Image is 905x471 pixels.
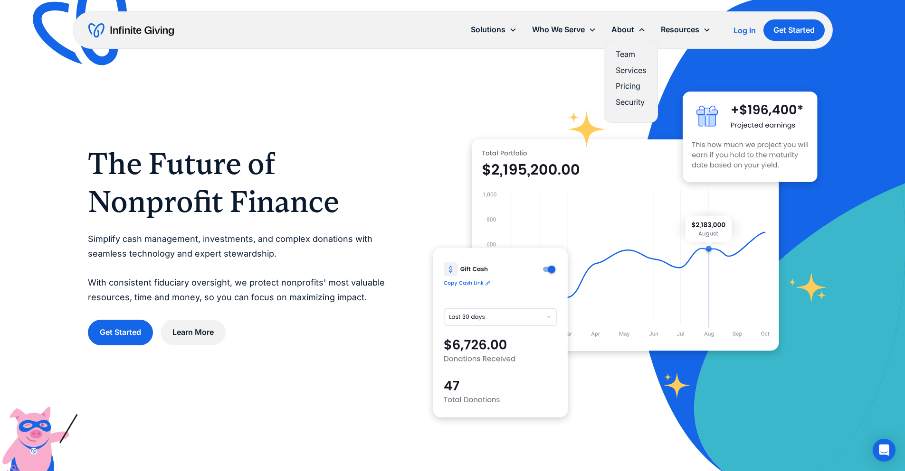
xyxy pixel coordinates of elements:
a: Services [616,64,646,77]
img: fundraising star [789,272,827,302]
div: Open Intercom Messenger [873,439,895,462]
a: home [88,23,174,38]
img: nonprofit donation platform [472,139,779,351]
a: Log In [734,25,756,36]
nav: About [604,40,658,123]
div: Resources [661,23,699,36]
img: donation software for nonprofits [433,248,568,417]
a: Team [616,48,646,61]
div: About [604,19,653,40]
div: Who We Serve [524,19,604,40]
div: Resources [653,19,718,40]
div: About [611,23,634,36]
a: Pricing [616,80,646,92]
a: Get Started [763,19,825,41]
a: Security [616,96,646,109]
div: Solutions [471,23,505,36]
div: Solutions [463,19,524,40]
h1: The Future of Nonprofit Finance [88,145,395,221]
a: Get Started [88,320,153,345]
p: Simplify cash management, investments, and complex donations with seamless technology and expert ... [88,232,395,305]
a: Learn More [161,320,226,345]
div: Who We Serve [532,23,585,36]
div: Log In [734,27,756,34]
